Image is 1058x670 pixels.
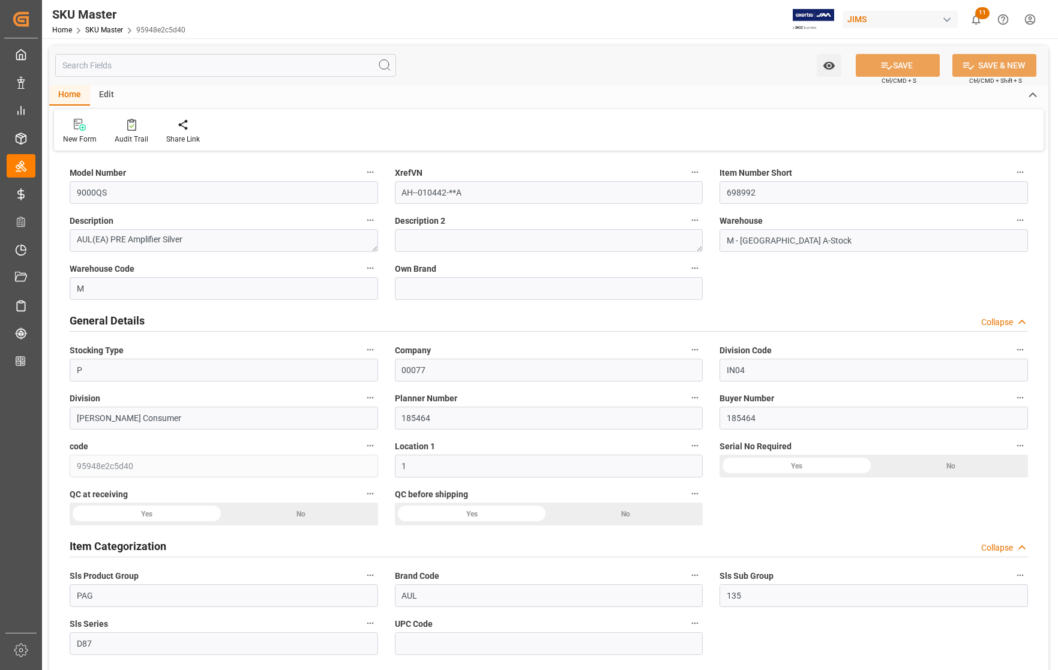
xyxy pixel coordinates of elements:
textarea: AUL(EA) PRE Amplifier Silver [70,229,378,252]
button: Company [687,342,703,357]
span: Location 1 [395,440,435,453]
div: Home [49,85,90,106]
div: No [874,455,1028,477]
button: Division Code [1012,342,1028,357]
button: Item Number Short [1012,164,1028,180]
span: Sls Series [70,618,108,630]
span: Planner Number [395,392,457,405]
span: Sls Sub Group [720,570,774,582]
div: Audit Trail [115,134,148,145]
a: Home [52,26,72,34]
div: New Form [63,134,97,145]
button: Description [362,212,378,228]
div: Edit [90,85,123,106]
span: Division Code [720,344,772,357]
span: Description [70,215,113,227]
button: Brand Code [687,567,703,583]
span: Sls Product Group [70,570,139,582]
button: SAVE [856,54,940,77]
div: Yes [70,503,224,525]
div: Collapse [981,542,1013,554]
span: Warehouse [720,215,763,227]
span: Buyer Number [720,392,774,405]
h2: Item Categorization [70,538,166,554]
span: Item Number Short [720,167,792,179]
button: XrefVN [687,164,703,180]
button: Help Center [990,6,1017,33]
button: Planner Number [687,390,703,405]
span: Description 2 [395,215,445,227]
span: Model Number [70,167,126,179]
button: Sls Product Group [362,567,378,583]
span: Serial No Required [720,440,792,453]
span: Ctrl/CMD + S [882,76,916,85]
span: Division [70,392,100,405]
span: Stocking Type [70,344,124,357]
span: QC at receiving [70,488,128,501]
div: JIMS [843,11,958,28]
button: show 11 new notifications [963,6,990,33]
span: Own Brand [395,263,436,275]
span: code [70,440,88,453]
button: Stocking Type [362,342,378,357]
button: Location 1 [687,438,703,453]
button: Warehouse [1012,212,1028,228]
span: Ctrl/CMD + Shift + S [969,76,1022,85]
div: Collapse [981,316,1013,329]
button: Serial No Required [1012,438,1028,453]
button: QC before shipping [687,486,703,501]
img: Exertis%20JAM%20-%20Email%20Logo.jpg_1722504956.jpg [793,9,834,30]
span: QC before shipping [395,488,468,501]
button: JIMS [843,8,963,31]
button: Own Brand [687,260,703,276]
div: Yes [720,455,874,477]
button: Buyer Number [1012,390,1028,405]
button: Sls Sub Group [1012,567,1028,583]
button: QC at receiving [362,486,378,501]
span: 11 [975,7,990,19]
button: Description 2 [687,212,703,228]
button: Division [362,390,378,405]
span: Warehouse Code [70,263,134,275]
span: Company [395,344,431,357]
button: SAVE & NEW [952,54,1036,77]
div: Yes [395,503,549,525]
span: XrefVN [395,167,422,179]
button: Model Number [362,164,378,180]
div: No [549,503,703,525]
button: Warehouse Code [362,260,378,276]
div: Share Link [166,134,200,145]
h2: General Details [70,313,145,329]
button: Sls Series [362,615,378,631]
span: UPC Code [395,618,433,630]
div: No [224,503,378,525]
input: Search Fields [55,54,396,77]
button: UPC Code [687,615,703,631]
a: SKU Master [85,26,123,34]
button: open menu [817,54,841,77]
div: SKU Master [52,5,185,23]
button: code [362,438,378,453]
span: Brand Code [395,570,439,582]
